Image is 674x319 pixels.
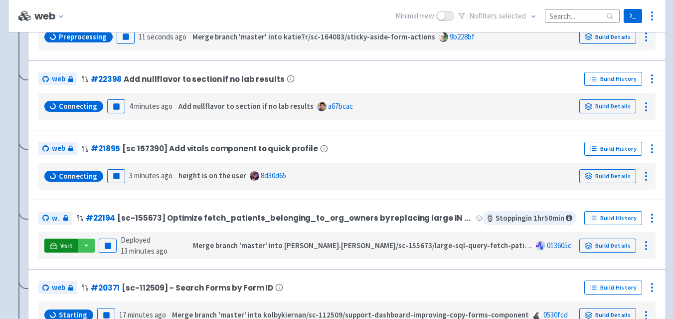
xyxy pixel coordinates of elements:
[38,212,72,225] a: web
[469,10,526,22] span: No filter s
[328,101,353,111] a: a67bcac
[121,235,168,256] span: Deployed
[482,211,576,225] span: Stopping in 1 hr 50 min
[122,144,318,153] span: [sc 157390] Add vitals component to quick profile
[117,30,135,44] button: Pause
[139,32,186,41] time: 11 seconds ago
[38,142,77,155] a: web
[38,72,77,86] a: web
[91,283,120,293] a: #20371
[52,73,65,85] span: web
[624,9,642,23] a: Terminal
[107,99,125,113] button: Pause
[178,171,246,180] strong: height is on the user
[261,171,286,180] a: 8d30d65
[59,32,107,42] span: Preprocessing
[59,171,97,181] span: Connecting
[547,241,571,250] a: 013605c
[129,171,172,180] time: 3 minutes ago
[499,11,526,20] span: selected
[91,143,120,154] a: #21895
[52,282,65,294] span: web
[579,239,636,253] a: Build Details
[34,10,69,22] button: web
[450,32,475,41] a: 9b228bf
[193,241,576,250] strong: Merge branch 'master' into [PERSON_NAME].[PERSON_NAME]/sc-155673/large-sql-query-fetch-patients-b...
[107,169,125,183] button: Pause
[584,281,642,295] a: Build History
[545,9,620,22] input: Search...
[395,10,434,22] span: Minimal view
[52,213,60,224] span: web
[129,101,172,111] time: 4 minutes ago
[99,239,117,253] button: Pause
[192,32,435,41] strong: Merge branch 'master' into katie7r/sc-164083/sticky-aside-form-actions
[59,101,97,111] span: Connecting
[60,242,73,250] span: Visit
[579,99,636,113] a: Build Details
[122,284,273,292] span: [sc-112509] - Search Forms by Form ID
[38,281,77,295] a: web
[584,211,642,225] a: Build History
[584,72,642,86] a: Build History
[178,101,314,111] strong: Add nullflavor to section if no lab results
[117,214,474,222] span: [sc-155673] Optimize fetch_patients_belonging_to_org_owners by replacing large IN queries with ef...
[584,142,642,156] a: Build History
[124,75,284,83] span: Add nullflavor to section if no lab results
[579,169,636,183] a: Build Details
[52,143,65,154] span: web
[121,246,168,256] time: 13 minutes ago
[44,239,78,253] a: Visit
[86,213,115,223] a: #22194
[579,30,636,44] a: Build Details
[91,74,122,84] a: #22398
